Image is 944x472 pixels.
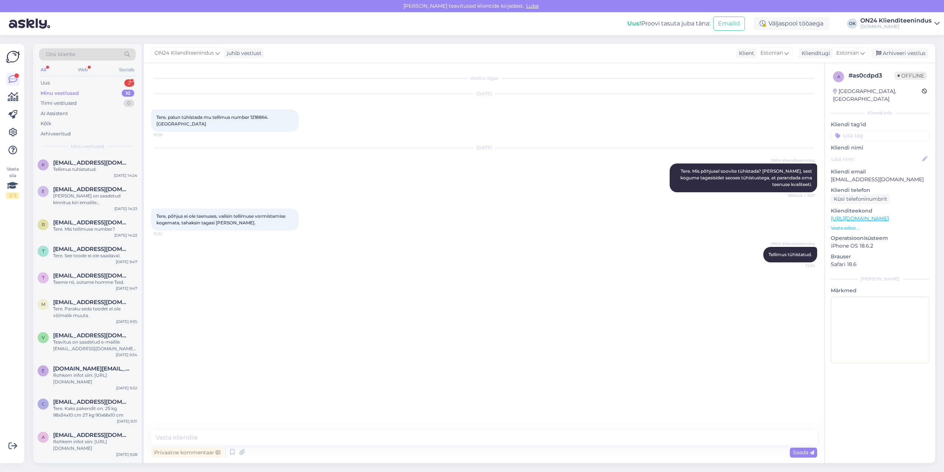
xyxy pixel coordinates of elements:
[116,259,137,265] div: [DATE] 9:47
[6,166,19,199] div: Vaata siia
[53,405,137,418] div: Tere. Kaks pakendit on. 25 kg 98x54x10 cm 27 kg 90x66x10 cm
[124,100,134,107] div: 0
[116,286,137,291] div: [DATE] 9:47
[116,452,137,457] div: [DATE] 9:28
[895,72,927,80] span: Offline
[114,232,137,238] div: [DATE] 14:22
[831,225,929,231] p: Vaata edasi ...
[53,272,130,279] span: toomas.raist@gmail.com
[627,20,641,27] b: Uus!
[41,302,45,307] span: M
[799,49,830,57] div: Klienditugi
[837,74,840,79] span: a
[53,299,130,306] span: Mashinkod@gmail.com
[42,162,45,168] span: k
[53,246,130,252] span: Tammojamario@gmail.com
[155,49,214,57] span: ON24 Klienditeenindus
[42,189,45,194] span: e
[831,253,929,261] p: Brauser
[53,399,130,405] span: catandra@vk.com
[831,242,929,250] p: iPhone OS 18.6.2
[124,79,134,87] div: 2
[6,192,19,199] div: 2 / 3
[831,168,929,176] p: Kliendi email
[831,186,929,194] p: Kliendi telefon
[116,319,137,324] div: [DATE] 9:35
[41,79,50,87] div: Uus
[771,158,815,163] span: ON24 Klienditeenindus
[41,110,68,117] div: AI Assistent
[768,252,812,257] span: Tellimus tühistatud.
[524,3,541,9] span: Luba
[42,248,45,254] span: T
[787,193,815,198] span: Nähtud ✓ 9:27
[153,231,181,237] span: 12:32
[42,401,45,407] span: c
[151,90,817,97] div: [DATE]
[713,17,745,31] button: Emailid
[117,418,137,424] div: [DATE] 9:31
[53,339,137,352] div: Teavitus on saadetud e-mailile [EMAIL_ADDRESS][DOMAIN_NAME] [DATE].
[53,226,137,232] div: Tere. Mis tellimuse number?
[156,213,287,225] span: Tere, põhjus ei ole teenuses, valisin tellimuse vormistamise kogemata, tahaksin tagasi [PERSON_NA...
[114,206,137,211] div: [DATE] 14:23
[754,17,829,30] div: Väljaspool tööaega
[151,75,817,82] div: Vestlus algas
[53,279,137,286] div: Teeme nii, ootame homme Teid.
[42,275,45,280] span: t
[53,219,130,226] span: randojarobin@gmail.com
[53,252,137,259] div: Tere. See toode ei ole saadaval.
[153,132,181,138] span: 13:29
[122,90,134,97] div: 10
[114,173,137,178] div: [DATE] 14:24
[53,166,137,173] div: Tellimus tühistatud.
[118,65,136,75] div: Socials
[831,194,890,204] div: Küsi telefoninumbrit
[6,50,20,64] img: Askly Logo
[53,159,130,166] span: kairi.kabur@gmail.com
[680,168,813,187] span: Tere. Mis põhjusel soovite tühistada? [PERSON_NAME], sest kogume tagasisidet seoses tühistustega,...
[41,100,77,107] div: Tiimi vestlused
[151,448,223,458] div: Privaatne kommentaar
[793,449,814,456] span: Saada
[224,49,261,57] div: juhib vestlust
[42,335,45,340] span: v
[116,385,137,391] div: [DATE] 9:32
[831,155,921,163] input: Lisa nimi
[736,49,754,57] div: Klient
[836,49,859,57] span: Estonian
[831,234,929,242] p: Operatsioonisüsteem
[42,222,45,227] span: r
[53,365,130,372] span: e-mail.power.ru@mail.ru
[151,144,817,151] div: [DATE]
[831,176,929,183] p: [EMAIL_ADDRESS][DOMAIN_NAME]
[53,186,130,193] span: evi.marli@mail.ee
[71,143,104,150] span: Minu vestlused
[42,434,45,440] span: a
[41,130,71,138] div: Arhiveeritud
[831,130,929,141] input: Lisa tag
[53,372,137,385] div: Rohkem infot siin: [URL][DOMAIN_NAME]
[831,261,929,268] p: Safari 18.6
[39,65,48,75] div: All
[847,18,857,29] div: OK
[831,110,929,116] div: Kliendi info
[53,193,137,206] div: [PERSON_NAME] on saadetud kinnitus kiri emailile [EMAIL_ADDRESS][DOMAIN_NAME].
[860,24,931,30] div: [DOMAIN_NAME]
[76,65,89,75] div: Web
[831,276,929,282] div: [PERSON_NAME]
[41,120,51,127] div: Kõik
[53,438,137,452] div: Rohkem infot siin: [URL][DOMAIN_NAME]
[41,90,79,97] div: Minu vestlused
[860,18,940,30] a: ON24 Klienditeenindus[DOMAIN_NAME]
[760,49,783,57] span: Estonian
[833,87,922,103] div: [GEOGRAPHIC_DATA], [GEOGRAPHIC_DATA]
[872,48,929,58] div: Arhiveeri vestlus
[53,432,130,438] span: aidikas35@gmail.com
[787,263,815,268] span: 14:24
[831,121,929,128] p: Kliendi tag'id
[831,287,929,294] p: Märkmed
[42,368,45,373] span: e
[831,215,889,222] a: [URL][DOMAIN_NAME]
[848,71,895,80] div: # as0cdpd3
